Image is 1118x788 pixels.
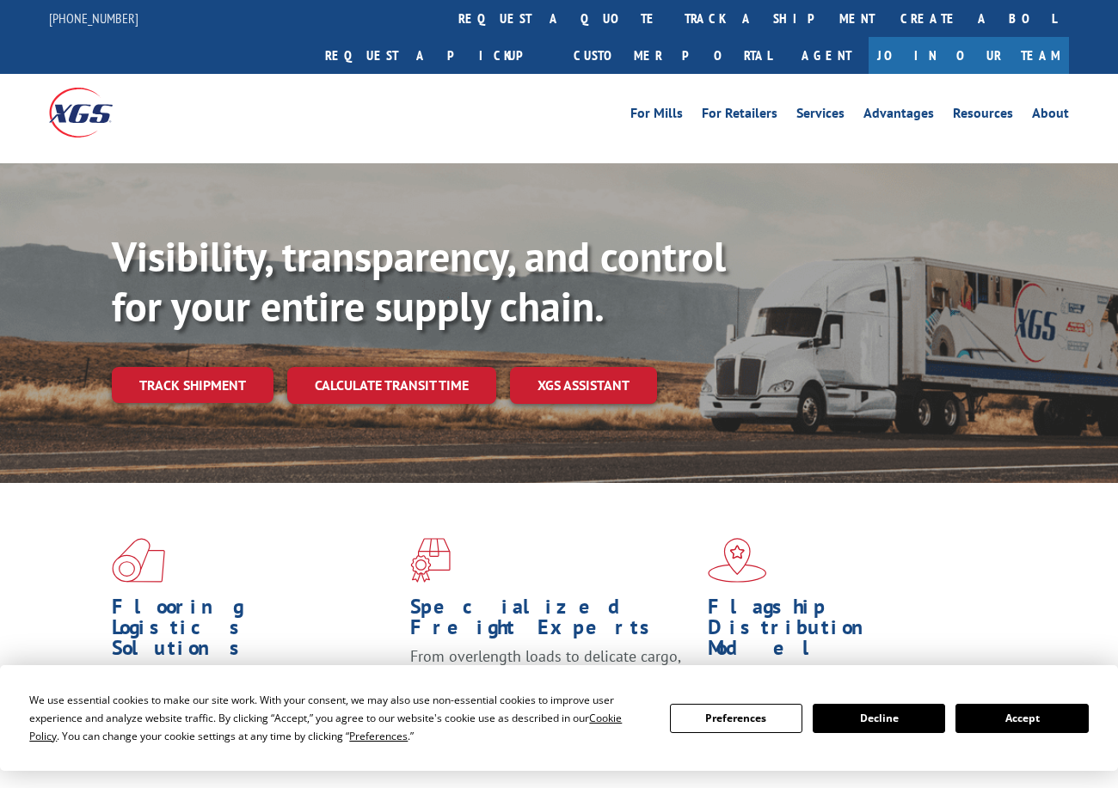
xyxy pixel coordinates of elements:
p: From overlength loads to delicate cargo, our experienced staff knows the best way to move your fr... [410,646,696,723]
h1: Flooring Logistics Solutions [112,596,397,667]
img: xgs-icon-flagship-distribution-model-red [708,538,767,583]
a: [PHONE_NUMBER] [49,9,138,27]
a: Request a pickup [312,37,561,74]
a: Advantages [863,107,934,125]
b: Visibility, transparency, and control for your entire supply chain. [112,229,726,333]
button: Preferences [670,704,802,733]
img: xgs-icon-total-supply-chain-intelligence-red [112,538,165,583]
img: xgs-icon-focused-on-flooring-red [410,538,451,583]
a: Join Our Team [869,37,1069,74]
button: Accept [955,704,1088,733]
a: For Mills [630,107,683,125]
a: Customer Portal [561,37,784,74]
h1: Specialized Freight Experts [410,596,696,646]
a: XGS ASSISTANT [510,367,657,404]
a: Resources [953,107,1013,125]
a: About [1032,107,1069,125]
a: Agent [784,37,869,74]
a: Track shipment [112,367,273,403]
h1: Flagship Distribution Model [708,596,993,667]
a: For Retailers [702,107,777,125]
a: Services [796,107,845,125]
span: Preferences [349,729,408,743]
a: Calculate transit time [287,367,496,404]
div: We use essential cookies to make our site work. With your consent, we may also use non-essential ... [29,691,648,745]
button: Decline [813,704,945,733]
